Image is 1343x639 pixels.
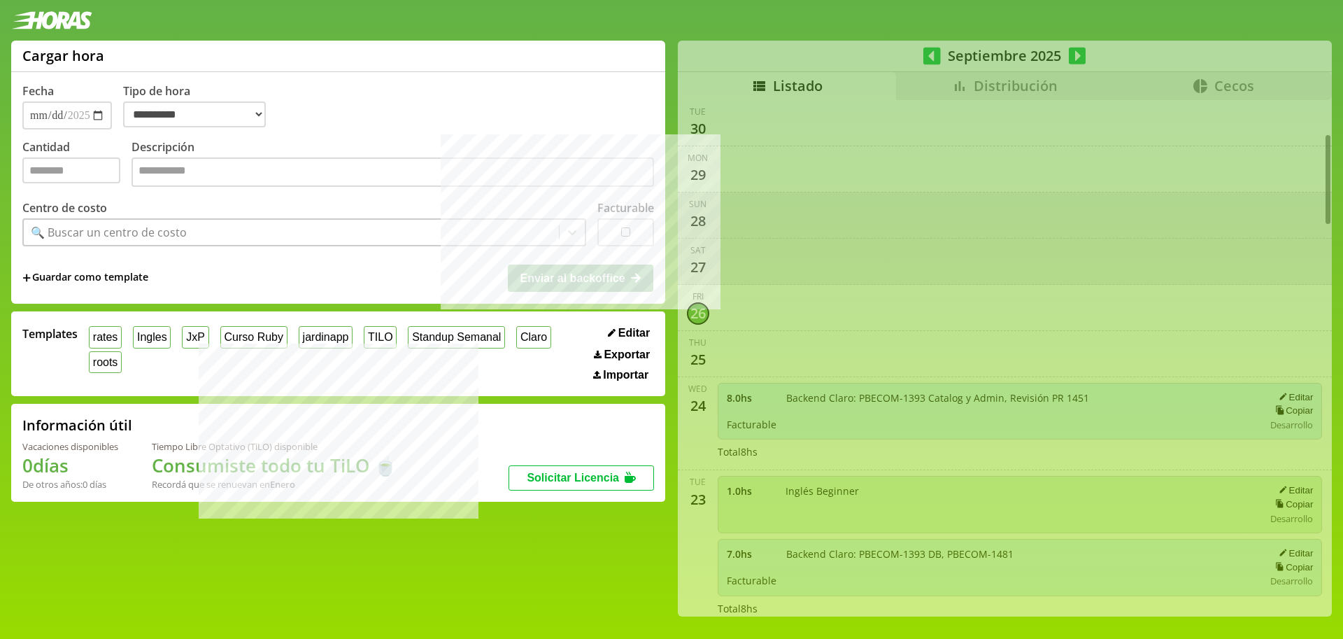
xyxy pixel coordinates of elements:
[152,478,397,491] div: Recordá que se renuevan en
[22,200,107,216] label: Centro de costo
[527,472,619,484] span: Solicitar Licencia
[603,369,648,381] span: Importar
[132,157,654,187] textarea: Descripción
[182,326,208,348] button: JxP
[31,225,187,240] div: 🔍 Buscar un centro de costo
[132,139,654,190] label: Descripción
[152,440,397,453] div: Tiempo Libre Optativo (TiLO) disponible
[89,326,122,348] button: rates
[11,11,92,29] img: logotipo
[123,101,266,127] select: Tipo de hora
[22,326,78,342] span: Templates
[22,440,118,453] div: Vacaciones disponibles
[364,326,397,348] button: TILO
[123,83,277,129] label: Tipo de hora
[22,83,54,99] label: Fecha
[590,348,654,362] button: Exportar
[22,139,132,190] label: Cantidad
[22,270,31,286] span: +
[270,478,295,491] b: Enero
[618,327,650,339] span: Editar
[22,157,120,183] input: Cantidad
[22,453,118,478] h1: 0 días
[604,349,650,361] span: Exportar
[133,326,171,348] button: Ingles
[299,326,353,348] button: jardinapp
[604,326,654,340] button: Editar
[22,270,148,286] span: +Guardar como template
[22,478,118,491] div: De otros años: 0 días
[516,326,551,348] button: Claro
[220,326,287,348] button: Curso Ruby
[152,453,397,478] h1: Consumiste todo tu TiLO 🍵
[509,465,654,491] button: Solicitar Licencia
[408,326,505,348] button: Standup Semanal
[22,46,104,65] h1: Cargar hora
[22,416,132,435] h2: Información útil
[89,351,122,373] button: roots
[597,200,654,216] label: Facturable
